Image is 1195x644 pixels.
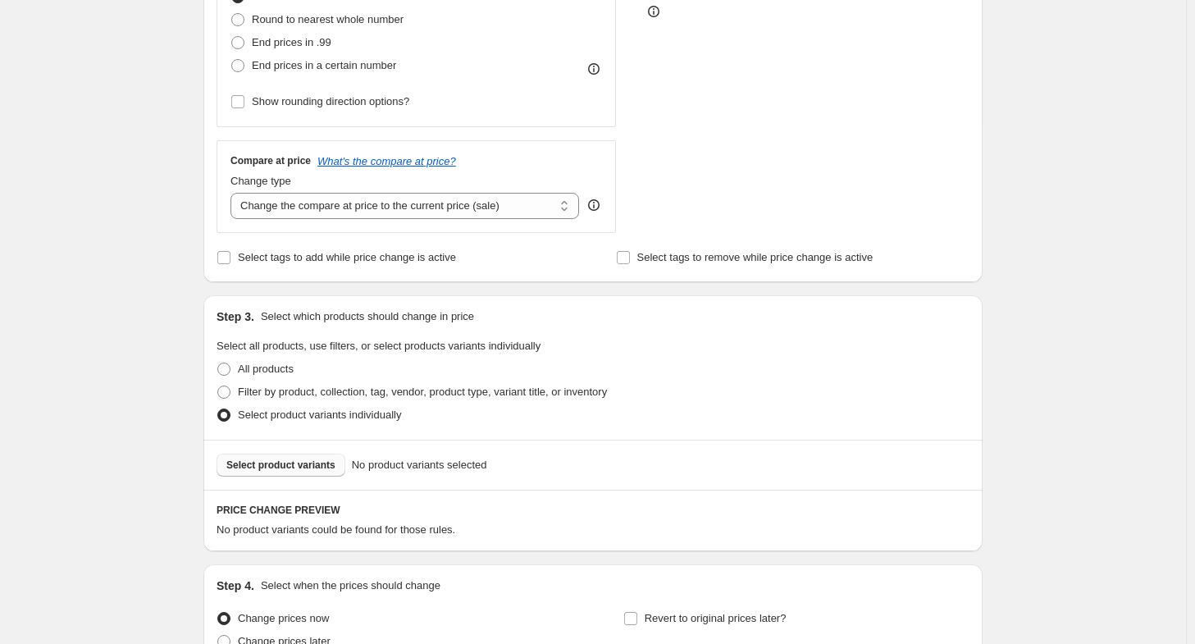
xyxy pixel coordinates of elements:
[238,612,329,624] span: Change prices now
[217,454,345,477] button: Select product variants
[261,578,440,594] p: Select when the prices should change
[317,155,456,167] button: What's the compare at price?
[261,308,474,325] p: Select which products should change in price
[238,409,401,421] span: Select product variants individually
[586,197,602,213] div: help
[238,251,456,263] span: Select tags to add while price change is active
[252,13,404,25] span: Round to nearest whole number
[230,175,291,187] span: Change type
[217,578,254,594] h2: Step 4.
[226,459,335,472] span: Select product variants
[217,523,455,536] span: No product variants could be found for those rules.
[352,457,487,473] span: No product variants selected
[637,251,873,263] span: Select tags to remove while price change is active
[645,612,787,624] span: Revert to original prices later?
[238,386,607,398] span: Filter by product, collection, tag, vendor, product type, variant title, or inventory
[252,59,396,71] span: End prices in a certain number
[252,36,331,48] span: End prices in .99
[217,308,254,325] h2: Step 3.
[252,95,409,107] span: Show rounding direction options?
[230,154,311,167] h3: Compare at price
[217,340,540,352] span: Select all products, use filters, or select products variants individually
[217,504,969,517] h6: PRICE CHANGE PREVIEW
[238,363,294,375] span: All products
